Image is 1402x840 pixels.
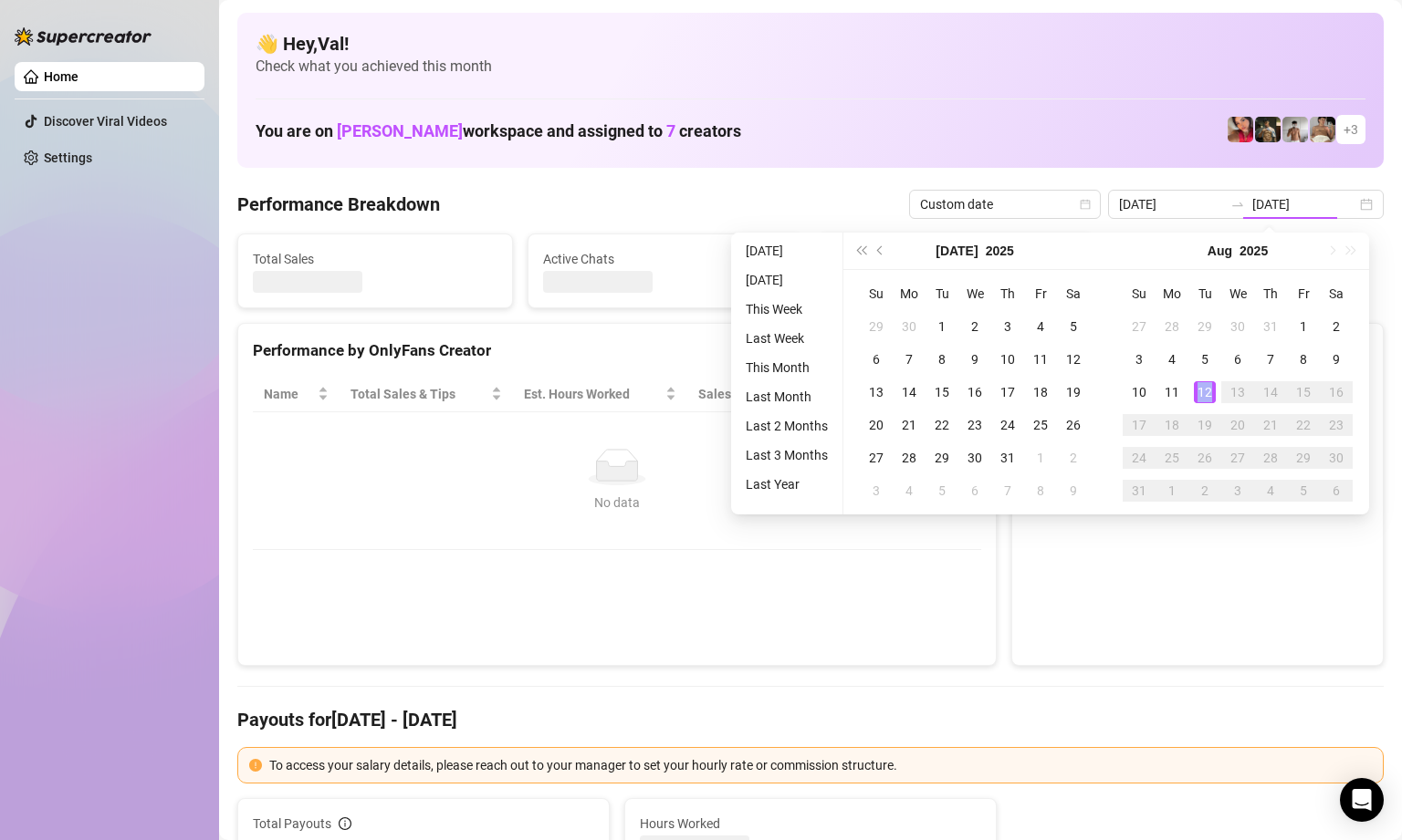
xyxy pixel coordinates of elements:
[237,707,1384,732] h4: Payouts for [DATE] - [DATE]
[253,377,340,412] th: Name
[253,249,497,269] span: Total Sales
[264,384,314,404] span: Name
[1230,197,1245,212] span: swap-right
[271,493,963,513] div: No data
[339,817,351,830] span: info-circle
[666,121,675,140] span: 7
[1027,338,1368,363] div: Sales by OnlyFans Creator
[1252,194,1356,214] input: End date
[1310,117,1335,142] img: Aussieboy_jfree
[1080,199,1091,210] span: calendar
[249,759,262,772] span: exclamation-circle
[524,384,662,404] div: Est. Hours Worked
[1228,117,1253,142] img: Vanessa
[1230,197,1245,212] span: to
[15,27,152,46] img: logo-BBDzfeDw.svg
[1119,194,1223,214] input: Start date
[1282,117,1308,142] img: aussieboy_j
[253,814,331,834] span: Total Payouts
[253,338,981,363] div: Performance by OnlyFans Creator
[1340,778,1384,822] div: Open Intercom Messenger
[237,192,440,217] h4: Performance Breakdown
[687,377,819,412] th: Sales / Hour
[350,384,487,404] span: Total Sales & Tips
[1344,119,1358,140] span: + 3
[920,191,1090,218] span: Custom date
[269,755,1372,775] div: To access your salary details, please reach out to your manager to set your hourly rate or commis...
[44,150,92,165] a: Settings
[256,57,1365,77] span: Check what you achieved this month
[640,814,981,834] span: Hours Worked
[1255,117,1281,142] img: Tony
[820,377,982,412] th: Chat Conversion
[256,121,741,141] h1: You are on workspace and assigned to creators
[831,384,957,404] span: Chat Conversion
[833,249,1078,269] span: Messages Sent
[44,69,78,84] a: Home
[340,377,513,412] th: Total Sales & Tips
[337,121,463,140] span: [PERSON_NAME]
[44,114,167,129] a: Discover Viral Videos
[256,31,1365,57] h4: 👋 Hey, Val !
[543,249,788,269] span: Active Chats
[698,384,793,404] span: Sales / Hour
